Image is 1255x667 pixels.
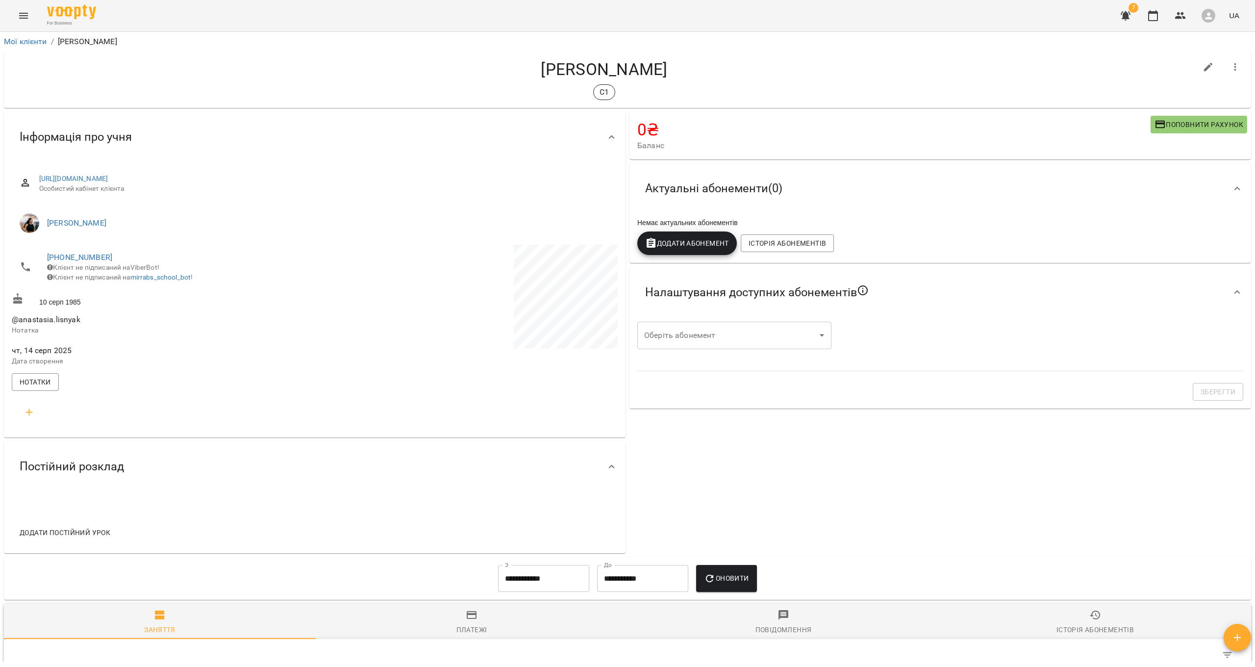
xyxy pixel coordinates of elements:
div: С1 [593,84,615,100]
span: Оновити [704,572,749,584]
span: Поповнити рахунок [1155,119,1243,130]
button: Нотатки [12,373,59,391]
div: Немає актуальних абонементів [635,216,1245,230]
p: [PERSON_NAME] [58,36,117,48]
span: Клієнт не підписаний на ! [47,273,193,281]
span: Налаштування доступних абонементів [645,284,869,300]
div: Налаштування доступних абонементів [629,267,1251,318]
a: [PHONE_NUMBER] [47,253,112,262]
svg: Якщо не обрано жодного, клієнт зможе побачити всі публічні абонементи [857,284,869,296]
span: Клієнт не підписаний на ViberBot! [47,263,159,271]
a: Мої клієнти [4,37,47,46]
span: Додати Абонемент [645,237,729,249]
nav: breadcrumb [4,36,1251,48]
span: @anastasia.lisnyak [12,315,80,324]
span: Історія абонементів [749,237,826,249]
a: [PERSON_NAME] [47,218,106,228]
span: UA [1229,10,1239,21]
span: Інформація про учня [20,129,132,145]
p: Дата створення [12,357,313,366]
button: Додати Абонемент [637,231,737,255]
button: Поповнити рахунок [1151,116,1247,133]
p: Нотатка [12,326,313,335]
img: Мар'яна Вєльчєва [20,213,39,233]
h4: [PERSON_NAME] [12,59,1197,79]
div: Заняття [144,624,176,636]
div: Повідомлення [755,624,812,636]
button: Історія абонементів [741,234,834,252]
button: UA [1225,6,1243,25]
span: чт, 14 серп 2025 [12,345,313,357]
a: [URL][DOMAIN_NAME] [39,175,108,182]
button: Фільтр [1216,643,1239,667]
button: Додати постійний урок [16,524,114,541]
img: Voopty Logo [47,5,96,19]
a: mirrabs_school_bot [130,273,191,281]
span: Актуальні абонементи ( 0 ) [645,181,782,196]
span: Додати постійний урок [20,527,110,539]
div: Історія абонементів [1056,624,1134,636]
span: Постійний розклад [20,459,124,474]
div: Постійний розклад [4,441,626,492]
span: For Business [47,20,96,26]
span: 7 [1129,3,1138,13]
span: Особистий кабінет клієнта [39,184,610,194]
h4: 0 ₴ [637,120,1151,140]
span: Баланс [637,140,1151,152]
div: Інформація про учня [4,112,626,162]
div: 10 серп 1985 [10,291,315,309]
div: Платежі [456,624,487,636]
button: Оновити [696,565,756,592]
p: С1 [600,86,609,98]
span: Нотатки [20,376,51,388]
li: / [51,36,54,48]
button: Menu [12,4,35,27]
div: ​ [637,322,831,349]
div: Актуальні абонементи(0) [629,163,1251,214]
